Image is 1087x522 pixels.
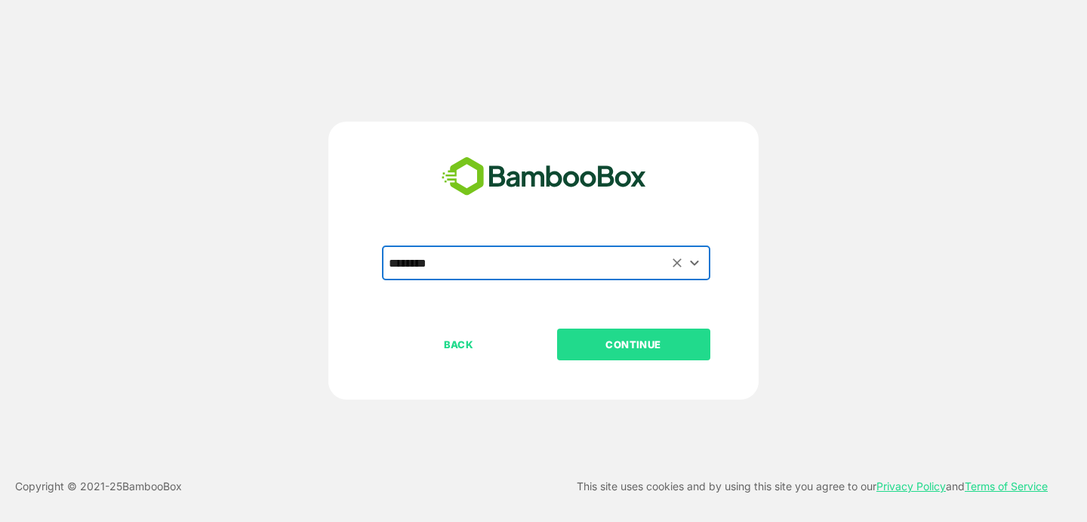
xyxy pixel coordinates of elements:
[669,254,686,271] button: Clear
[965,480,1048,493] a: Terms of Service
[558,336,709,353] p: CONTINUE
[382,329,535,360] button: BACK
[685,252,705,273] button: Open
[15,477,182,496] p: Copyright © 2021- 25 BambooBox
[876,480,946,493] a: Privacy Policy
[383,336,534,353] p: BACK
[557,329,710,360] button: CONTINUE
[433,152,654,202] img: bamboobox
[577,477,1048,496] p: This site uses cookies and by using this site you agree to our and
